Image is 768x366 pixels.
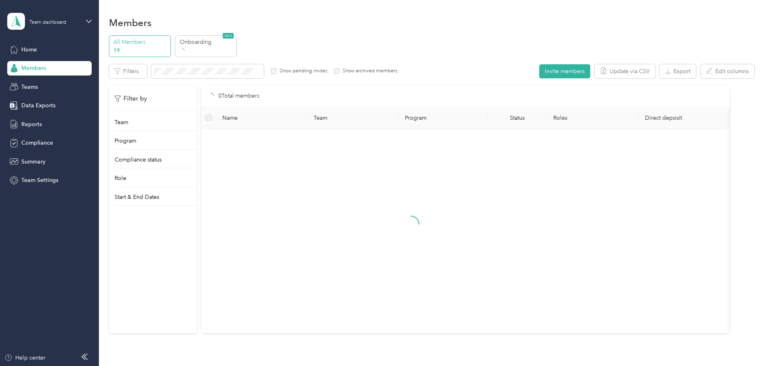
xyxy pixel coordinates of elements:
span: Compliance [21,139,53,147]
span: Teams [21,83,38,91]
th: Program [398,107,488,129]
span: NEW [223,33,234,39]
span: Home [21,45,37,54]
button: Update via CSV [595,64,655,78]
button: Edit columns [700,64,754,78]
p: Start & End Dates [115,193,159,201]
button: Invite members [539,64,590,78]
button: Filters [109,64,147,78]
h1: Members [109,18,152,27]
span: Reports [21,120,42,129]
th: Name [216,107,307,129]
p: All Members [113,38,168,46]
th: Status [488,107,547,129]
th: Direct deposit [639,107,730,129]
th: Team [307,107,398,129]
span: Summary [21,157,45,166]
th: Roles [547,107,638,129]
p: Team [115,118,128,127]
span: Team Settings [21,176,58,184]
p: 0 Total members [218,92,259,100]
button: Help center [4,354,45,362]
div: Team dashboard [29,20,66,25]
p: Onboarding [180,38,234,46]
span: Data Exports [21,101,55,110]
button: Export [659,64,696,78]
iframe: Everlance-gr Chat Button Frame [723,321,768,366]
span: Name [222,115,301,121]
p: Program [115,137,136,145]
p: Filter by [115,94,147,104]
p: Compliance status [115,155,162,164]
label: Show archived members [340,67,397,75]
label: Show pending invites [277,67,327,75]
p: 19 [113,46,168,55]
span: Members [21,64,46,72]
p: Role [115,174,126,182]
